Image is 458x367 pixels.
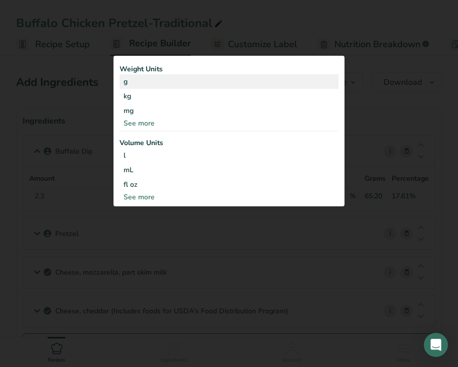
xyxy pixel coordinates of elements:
div: Volume Units [120,138,338,148]
div: See more [120,192,338,202]
div: mg [120,103,338,118]
div: See more [120,118,338,129]
div: Weight Units [120,64,338,74]
div: kg [120,89,338,103]
div: fl oz [124,179,334,190]
div: g [120,74,338,89]
div: Open Intercom Messenger [424,333,448,357]
div: l [124,150,334,161]
div: mL [124,165,334,175]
